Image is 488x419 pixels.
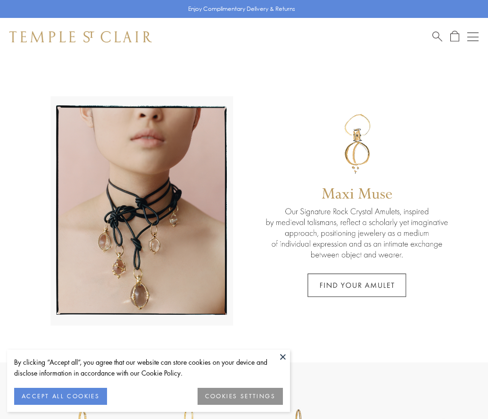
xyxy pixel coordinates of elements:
a: Open Shopping Bag [450,31,459,42]
div: By clicking “Accept all”, you agree that our website can store cookies on your device and disclos... [14,357,283,378]
button: COOKIES SETTINGS [198,388,283,405]
button: ACCEPT ALL COOKIES [14,388,107,405]
p: Enjoy Complimentary Delivery & Returns [188,4,295,14]
img: Temple St. Clair [9,31,152,42]
a: Search [432,31,442,42]
button: Open navigation [467,31,479,42]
